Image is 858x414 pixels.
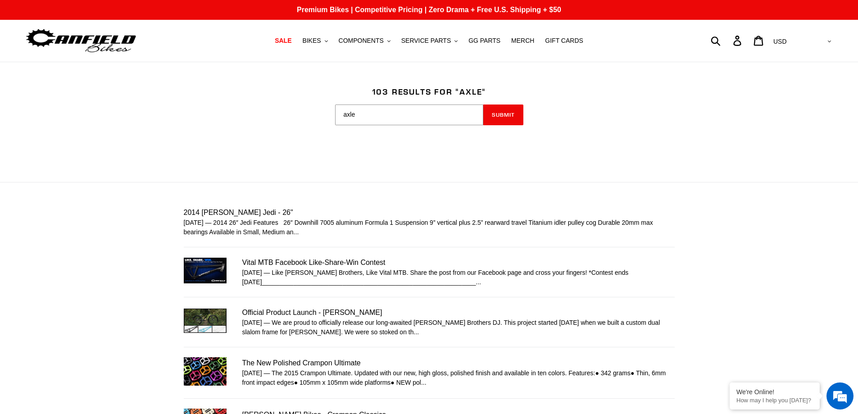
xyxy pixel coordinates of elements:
h1: 103 results for "axle" [184,87,675,97]
input: Search [716,31,739,50]
img: Canfield Bikes [25,27,137,55]
span: MERCH [511,37,534,45]
input: Search [335,105,483,125]
a: GG PARTS [464,35,505,47]
a: GIFT CARDS [540,35,588,47]
button: SERVICE PARTS [397,35,462,47]
span: BIKES [302,37,321,45]
span: SALE [275,37,291,45]
span: SERVICE PARTS [401,37,451,45]
button: Submit [483,105,523,125]
span: COMPONENTS [339,37,384,45]
span: GG PARTS [468,37,500,45]
a: SALE [270,35,296,47]
p: How may I help you today? [736,397,813,404]
button: COMPONENTS [334,35,395,47]
a: MERCH [507,35,539,47]
div: We're Online! [736,388,813,396]
button: BIKES [298,35,332,47]
span: GIFT CARDS [545,37,583,45]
